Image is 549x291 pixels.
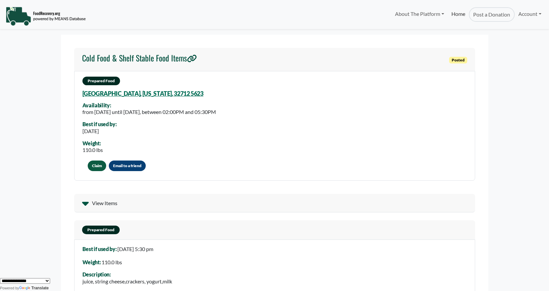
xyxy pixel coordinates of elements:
span: Prepared Food [82,226,120,234]
img: NavigationLogo_FoodRecovery-91c16205cd0af1ed486a0f1a7774a6544ea792ac00100771e7dd3ec7c0e58e41.png [6,6,86,26]
div: [DATE] [82,127,117,135]
div: Best if used by: [82,121,117,127]
img: Google Translate [19,286,31,291]
span: View Items [92,199,117,207]
span: Prepared Food [82,77,120,85]
a: Account [515,7,545,20]
span: 110.0 lbs [102,259,122,265]
button: Email to a friend [109,161,146,171]
a: Translate [19,286,49,290]
a: Home [448,7,469,22]
div: Weight: [82,140,103,146]
button: Claim [88,161,106,171]
span: [DATE] 5:30 pm [117,246,153,252]
span: Posted [449,57,467,63]
div: 110.0 lbs [82,146,103,154]
a: [GEOGRAPHIC_DATA], [US_STATE], 32712 5623 [82,90,203,97]
div: Availability: [82,102,216,108]
a: Cold Food & Shelf Stable Food Items [82,53,197,66]
a: Prepared Food [74,220,475,239]
span: Weight: [82,259,101,265]
a: Post a Donation [469,7,514,22]
h4: Cold Food & Shelf Stable Food Items [82,53,197,63]
div: from [DATE] until [DATE], between 02:00PM and 05:30PM [82,108,216,116]
a: About The Platform [391,7,447,20]
span: Best if used by: [82,246,117,252]
div: Description: [82,272,172,277]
